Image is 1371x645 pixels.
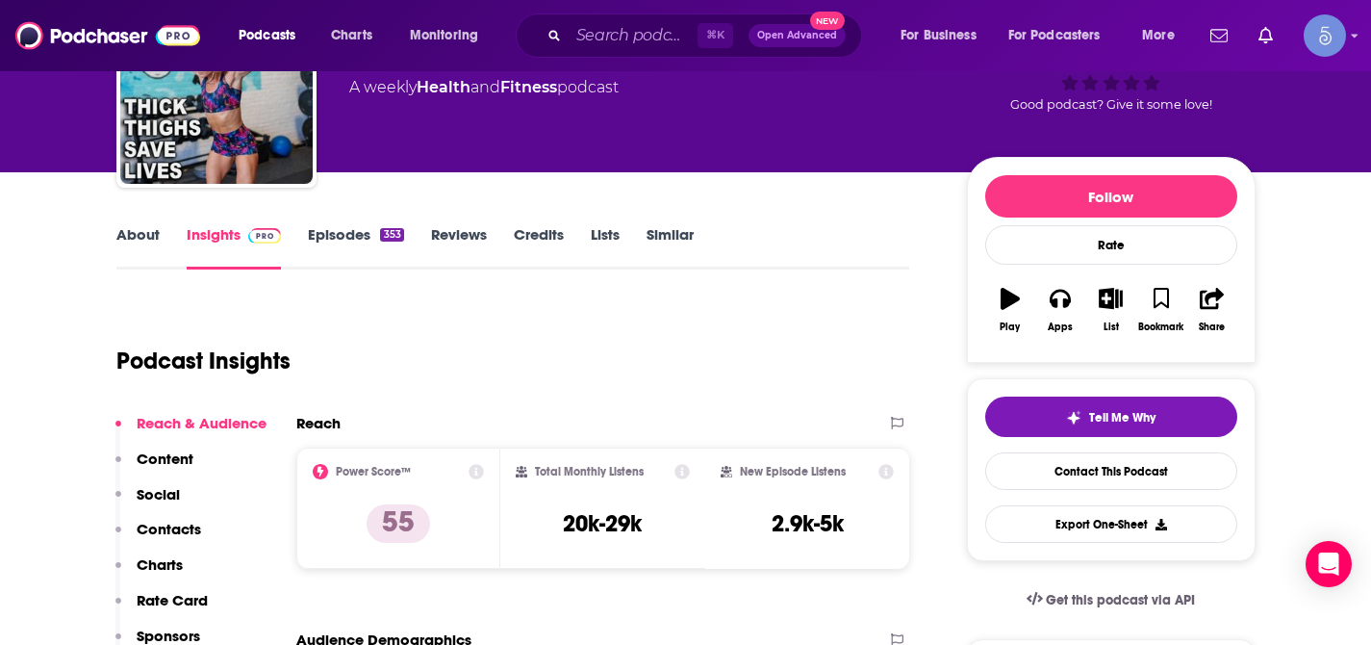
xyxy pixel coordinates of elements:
[1142,22,1175,49] span: More
[137,520,201,538] p: Contacts
[985,452,1237,490] a: Contact This Podcast
[396,20,503,51] button: open menu
[115,591,208,627] button: Rate Card
[985,225,1237,265] div: Rate
[336,465,411,478] h2: Power Score™
[1104,322,1119,333] div: List
[1010,97,1212,112] span: Good podcast? Give it some love!
[137,450,193,468] p: Content
[115,450,193,485] button: Content
[116,347,291,375] h1: Podcast Insights
[115,414,267,450] button: Reach & Audience
[1046,592,1195,608] span: Get this podcast via API
[1304,14,1346,57] span: Logged in as Spiral5-G1
[810,12,845,30] span: New
[1203,19,1235,52] a: Show notifications dropdown
[431,225,487,270] a: Reviews
[1085,275,1135,345] button: List
[349,76,619,99] div: A weekly podcast
[296,414,341,432] h2: Reach
[116,225,160,270] a: About
[534,13,880,58] div: Search podcasts, credits, & more...
[367,504,430,543] p: 55
[1199,322,1225,333] div: Share
[115,485,180,521] button: Social
[115,555,183,591] button: Charts
[470,78,500,96] span: and
[137,591,208,609] p: Rate Card
[410,22,478,49] span: Monitoring
[514,225,564,270] a: Credits
[187,225,282,270] a: InsightsPodchaser Pro
[308,225,403,270] a: Episodes353
[1136,275,1186,345] button: Bookmark
[772,509,844,538] h3: 2.9k-5k
[239,22,295,49] span: Podcasts
[1008,22,1101,49] span: For Podcasters
[1011,577,1211,624] a: Get this podcast via API
[417,78,470,96] a: Health
[996,20,1129,51] button: open menu
[985,505,1237,543] button: Export One-Sheet
[331,22,372,49] span: Charts
[1304,14,1346,57] img: User Profile
[380,228,403,242] div: 353
[248,228,282,244] img: Podchaser Pro
[1138,322,1183,333] div: Bookmark
[985,275,1035,345] button: Play
[757,31,837,40] span: Open Advanced
[1129,20,1199,51] button: open menu
[985,397,1237,437] button: tell me why sparkleTell Me Why
[647,225,694,270] a: Similar
[225,20,320,51] button: open menu
[1306,541,1352,587] div: Open Intercom Messenger
[985,175,1237,218] button: Follow
[887,20,1001,51] button: open menu
[563,509,642,538] h3: 20k-29k
[749,24,846,47] button: Open AdvancedNew
[698,23,733,48] span: ⌘ K
[1251,19,1281,52] a: Show notifications dropdown
[115,520,201,555] button: Contacts
[15,17,200,54] img: Podchaser - Follow, Share and Rate Podcasts
[1035,275,1085,345] button: Apps
[591,225,620,270] a: Lists
[500,78,557,96] a: Fitness
[740,465,846,478] h2: New Episode Listens
[1000,322,1020,333] div: Play
[1186,275,1236,345] button: Share
[901,22,977,49] span: For Business
[318,20,384,51] a: Charts
[137,555,183,574] p: Charts
[569,20,698,51] input: Search podcasts, credits, & more...
[1066,410,1081,426] img: tell me why sparkle
[137,485,180,503] p: Social
[1048,322,1073,333] div: Apps
[535,465,644,478] h2: Total Monthly Listens
[137,414,267,432] p: Reach & Audience
[1304,14,1346,57] button: Show profile menu
[1089,410,1155,426] span: Tell Me Why
[137,627,200,645] p: Sponsors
